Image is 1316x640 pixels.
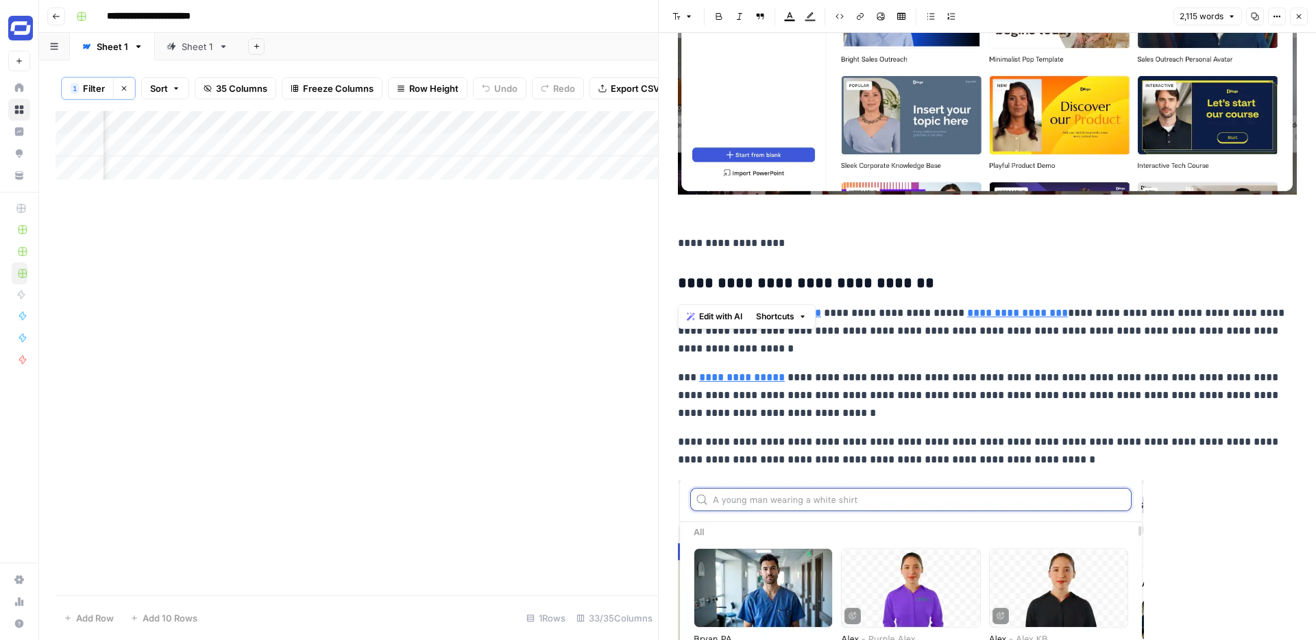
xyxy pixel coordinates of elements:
button: 1Filter [62,77,113,99]
button: Undo [473,77,526,99]
div: 1 Rows [521,607,571,629]
span: 35 Columns [216,82,267,95]
span: 1 [73,83,77,94]
button: 35 Columns [195,77,276,99]
span: Filter [83,82,105,95]
div: 33/35 Columns [571,607,658,629]
span: Row Height [409,82,459,95]
a: Usage [8,591,30,613]
span: Add Row [76,611,114,625]
span: Export CSV [611,82,659,95]
a: Opportunities [8,143,30,164]
a: Sheet 1 [70,33,155,60]
button: Edit with AI [681,308,748,325]
button: Add Row [56,607,122,629]
div: Sheet 1 [97,40,128,53]
span: Sort [150,82,168,95]
span: Undo [494,82,517,95]
span: 2,115 words [1180,10,1223,23]
img: Synthesia Logo [8,16,33,40]
a: Browse [8,99,30,121]
span: Freeze Columns [303,82,374,95]
div: 1 [71,83,79,94]
button: Export CSV [589,77,668,99]
button: Add 10 Rows [122,607,206,629]
a: Home [8,77,30,99]
button: 2,115 words [1173,8,1242,25]
button: Shortcuts [751,308,812,325]
button: Redo [532,77,584,99]
button: Workspace: Synthesia [8,11,30,45]
button: Freeze Columns [282,77,382,99]
span: Edit with AI [699,310,742,323]
button: Help + Support [8,613,30,635]
a: Insights [8,121,30,143]
a: Sheet 1 [155,33,240,60]
span: Shortcuts [756,310,794,323]
a: Settings [8,569,30,591]
button: Row Height [388,77,467,99]
span: Add 10 Rows [143,611,197,625]
a: Your Data [8,164,30,186]
button: Sort [141,77,189,99]
div: Sheet 1 [182,40,213,53]
span: Redo [553,82,575,95]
